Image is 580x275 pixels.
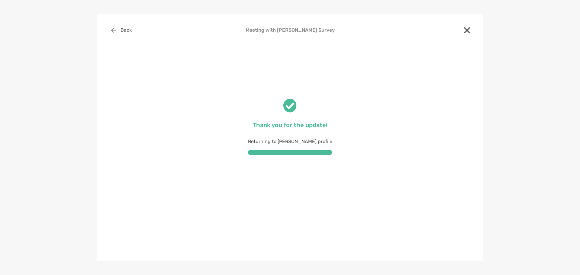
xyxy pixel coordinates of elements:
[248,121,332,129] p: Thank you for the update!
[111,28,116,33] img: button icon
[106,24,136,37] button: Back
[248,138,332,145] p: Returning to [PERSON_NAME] profile
[464,27,470,33] img: close modal
[106,27,474,33] h4: Meeting with [PERSON_NAME] Survey
[283,99,297,113] img: check success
